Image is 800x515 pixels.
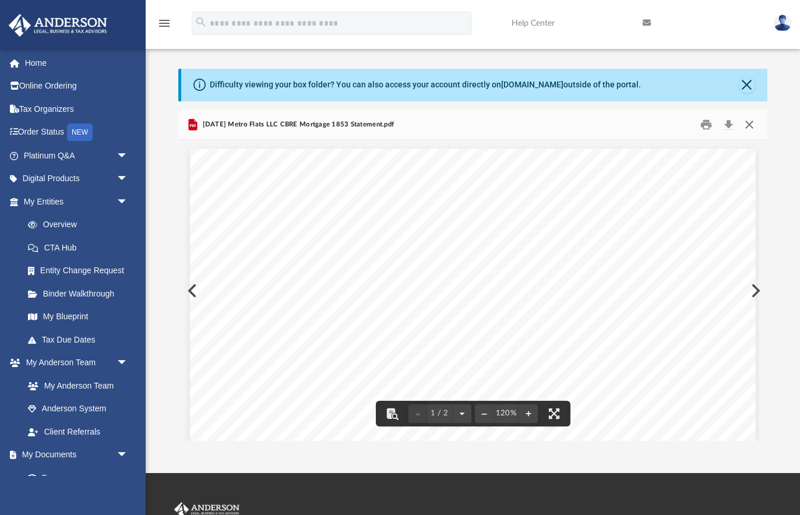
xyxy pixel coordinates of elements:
span: arrow_drop_down [117,190,140,214]
a: My Anderson Teamarrow_drop_down [8,351,140,375]
a: Platinum Q&Aarrow_drop_down [8,144,146,167]
a: My Entitiesarrow_drop_down [8,190,146,213]
a: Client Referrals [16,420,140,443]
a: My Blueprint [16,305,140,329]
a: Binder Walkthrough [16,282,146,305]
img: Anderson Advisors Platinum Portal [5,14,111,37]
button: Download [718,115,739,133]
a: Tax Organizers [8,97,146,121]
button: 1 / 2 [427,401,453,426]
span: [DATE] Metro Flats LLC CBRE Mortgage 1853 Statement.pdf [200,119,394,130]
i: search [195,16,207,29]
button: Previous File [178,274,204,307]
button: Zoom out [475,401,494,426]
a: Box [16,466,134,489]
a: Anderson System [16,397,140,421]
button: Next page [453,401,471,426]
button: Toggle findbar [379,401,405,426]
a: Entity Change Request [16,259,146,283]
a: Order StatusNEW [8,121,146,144]
div: Current zoom level [494,410,519,417]
span: arrow_drop_down [117,144,140,168]
button: Close [738,115,759,133]
span: arrow_drop_down [117,443,140,467]
span: arrow_drop_down [117,167,140,191]
a: My Anderson Team [16,374,134,397]
a: CTA Hub [16,236,146,259]
span: arrow_drop_down [117,351,140,375]
a: [DOMAIN_NAME] [501,80,563,89]
span: 1 / 2 [427,410,453,417]
a: menu [157,22,171,30]
a: Online Ordering [8,75,146,98]
a: Digital Productsarrow_drop_down [8,167,146,191]
a: Tax Due Dates [16,328,146,351]
a: My Documentsarrow_drop_down [8,443,140,467]
div: Preview [178,110,767,441]
i: menu [157,16,171,30]
div: Difficulty viewing your box folder? You can also access your account directly on outside of the p... [210,79,641,91]
button: Close [739,77,755,93]
div: Document Viewer [178,140,767,440]
button: Zoom in [519,401,538,426]
img: User Pic [774,15,791,31]
div: File preview [178,140,767,440]
button: Print [695,115,718,133]
a: Home [8,51,146,75]
button: Enter fullscreen [541,401,567,426]
div: NEW [67,124,93,141]
a: Overview [16,213,146,237]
